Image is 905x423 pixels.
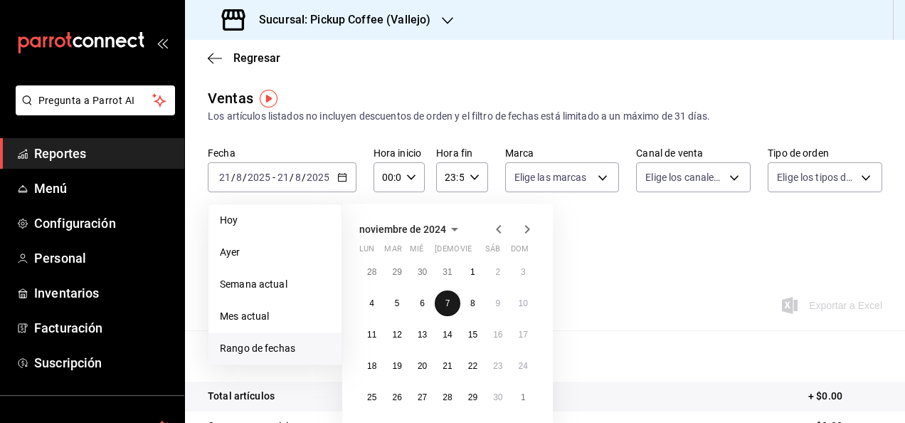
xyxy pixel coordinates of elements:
button: 28 de noviembre de 2024 [435,385,460,410]
button: 26 de noviembre de 2024 [384,385,409,410]
label: Hora fin [436,148,487,158]
span: Configuración [34,214,173,233]
span: Regresar [233,51,280,65]
button: 20 de noviembre de 2024 [410,353,435,379]
input: ---- [306,172,330,183]
button: 5 de noviembre de 2024 [384,291,409,316]
abbr: jueves [435,244,519,259]
button: Tooltip marker [260,90,277,108]
abbr: 12 de noviembre de 2024 [392,330,401,340]
button: 16 de noviembre de 2024 [485,322,510,348]
span: / [231,172,235,183]
label: Fecha [208,148,356,158]
button: 1 de noviembre de 2024 [460,259,485,285]
div: Los artículos listados no incluyen descuentos de orden y el filtro de fechas está limitado a un m... [208,109,882,124]
button: 2 de noviembre de 2024 [485,259,510,285]
span: Rango de fechas [220,341,330,356]
input: -- [277,172,290,183]
abbr: 4 de noviembre de 2024 [369,298,374,308]
span: Elige los tipos de orden [777,170,856,184]
abbr: 28 de noviembre de 2024 [443,392,452,402]
abbr: 29 de octubre de 2024 [392,267,401,277]
span: Personal [34,249,173,268]
abbr: 28 de octubre de 2024 [367,267,376,277]
button: 17 de noviembre de 2024 [511,322,536,348]
button: 7 de noviembre de 2024 [435,291,460,316]
button: noviembre de 2024 [359,221,463,238]
abbr: 14 de noviembre de 2024 [443,330,452,340]
abbr: lunes [359,244,374,259]
abbr: 24 de noviembre de 2024 [519,361,528,371]
abbr: martes [384,244,401,259]
abbr: 7 de noviembre de 2024 [445,298,450,308]
button: 4 de noviembre de 2024 [359,291,384,316]
span: Facturación [34,318,173,338]
a: Pregunta a Parrot AI [10,103,175,118]
button: 21 de noviembre de 2024 [435,353,460,379]
abbr: 9 de noviembre de 2024 [495,298,500,308]
abbr: 21 de noviembre de 2024 [443,361,452,371]
abbr: 16 de noviembre de 2024 [493,330,502,340]
button: 30 de noviembre de 2024 [485,385,510,410]
span: / [290,172,294,183]
abbr: miércoles [410,244,423,259]
input: -- [295,172,302,183]
button: 14 de noviembre de 2024 [435,322,460,348]
abbr: 5 de noviembre de 2024 [395,298,400,308]
button: 24 de noviembre de 2024 [511,353,536,379]
button: 30 de octubre de 2024 [410,259,435,285]
span: Hoy [220,213,330,228]
abbr: 1 de noviembre de 2024 [470,267,475,277]
abbr: 2 de noviembre de 2024 [495,267,500,277]
p: Total artículos [208,389,275,404]
span: Mes actual [220,309,330,324]
abbr: 30 de octubre de 2024 [418,267,427,277]
button: 9 de noviembre de 2024 [485,291,510,316]
label: Canal de venta [636,148,751,158]
abbr: 1 de diciembre de 2024 [521,392,526,402]
abbr: 26 de noviembre de 2024 [392,392,401,402]
abbr: 18 de noviembre de 2024 [367,361,376,371]
button: Pregunta a Parrot AI [16,85,175,115]
input: -- [235,172,243,183]
button: 8 de noviembre de 2024 [460,291,485,316]
button: 28 de octubre de 2024 [359,259,384,285]
abbr: domingo [511,244,529,259]
abbr: 30 de noviembre de 2024 [493,392,502,402]
abbr: 23 de noviembre de 2024 [493,361,502,371]
button: 10 de noviembre de 2024 [511,291,536,316]
span: Reportes [34,144,173,163]
div: Ventas [208,88,253,109]
span: Ayer [220,245,330,260]
p: + $0.00 [808,389,882,404]
button: 15 de noviembre de 2024 [460,322,485,348]
button: 6 de noviembre de 2024 [410,291,435,316]
button: 31 de octubre de 2024 [435,259,460,285]
span: Elige los canales de venta [645,170,724,184]
abbr: 31 de octubre de 2024 [443,267,452,277]
abbr: 29 de noviembre de 2024 [468,392,477,402]
span: noviembre de 2024 [359,224,446,235]
button: open_drawer_menu [157,37,168,48]
abbr: 10 de noviembre de 2024 [519,298,528,308]
button: 1 de diciembre de 2024 [511,385,536,410]
abbr: 3 de noviembre de 2024 [521,267,526,277]
button: 29 de noviembre de 2024 [460,385,485,410]
span: Pregunta a Parrot AI [38,93,153,108]
label: Tipo de orden [768,148,882,158]
button: 23 de noviembre de 2024 [485,353,510,379]
abbr: 25 de noviembre de 2024 [367,392,376,402]
abbr: 8 de noviembre de 2024 [470,298,475,308]
label: Marca [505,148,620,158]
h3: Sucursal: Pickup Coffee (Vallejo) [248,11,430,28]
abbr: 27 de noviembre de 2024 [418,392,427,402]
button: 3 de noviembre de 2024 [511,259,536,285]
abbr: 13 de noviembre de 2024 [418,330,427,340]
button: 25 de noviembre de 2024 [359,385,384,410]
span: / [302,172,306,183]
abbr: 19 de noviembre de 2024 [392,361,401,371]
span: Semana actual [220,277,330,292]
button: 19 de noviembre de 2024 [384,353,409,379]
button: 11 de noviembre de 2024 [359,322,384,348]
button: 12 de noviembre de 2024 [384,322,409,348]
